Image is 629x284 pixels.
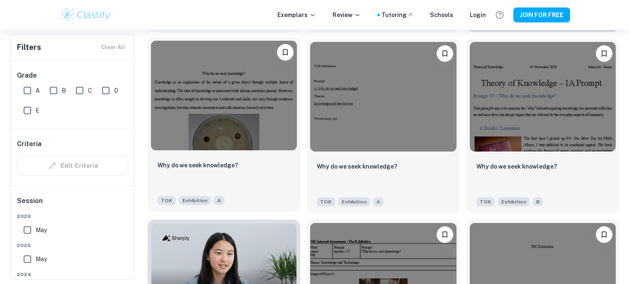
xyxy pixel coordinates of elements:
[17,242,128,249] span: 2025
[114,86,118,95] span: D
[36,86,40,95] span: A
[36,106,39,115] span: E
[373,197,384,206] span: A
[17,213,128,220] span: 2026
[277,10,316,20] p: Exemplars
[148,39,300,213] a: Please log in to bookmark exemplarsWhy do we seek knowledge?TOKExhibitionA
[466,39,619,213] a: Please log in to bookmark exemplarsWhy do we seek knowledge?TOKExhibitionB
[36,225,47,235] span: May
[310,42,456,152] img: TOK Exhibition example thumbnail: Why do we seek knowledge?
[214,196,224,205] span: A
[333,10,361,20] p: Review
[17,42,41,53] h6: Filters
[151,41,297,150] img: TOK Exhibition example thumbnail: Why do we seek knowledge?
[470,10,486,20] a: Login
[317,197,335,206] span: TOK
[179,196,211,205] span: Exhibition
[381,10,413,20] a: Tutoring
[430,10,453,20] a: Schools
[17,271,128,278] span: 2024
[59,7,112,23] img: Clastify logo
[36,255,47,264] span: May
[498,197,529,206] span: Exhibition
[277,44,294,61] button: Please log in to bookmark exemplars
[17,196,128,213] h6: Session
[17,156,128,176] div: Criteria filters are unavailable when searching by topic
[437,45,453,62] button: Please log in to bookmark exemplars
[17,139,41,149] h6: Criteria
[158,196,176,205] span: TOK
[437,226,453,243] button: Please log in to bookmark exemplars
[493,8,507,22] button: Help and Feedback
[338,197,370,206] span: Exhibition
[513,7,570,22] button: JOIN FOR FREE
[476,197,495,206] span: TOK
[62,86,66,95] span: B
[158,161,238,170] p: Why do we seek knowledge?
[476,162,557,171] p: Why do we seek knowledge?
[317,162,397,171] p: Why do we seek knowledge?
[470,42,616,152] img: TOK Exhibition example thumbnail: Why do we seek knowledge?
[307,39,459,213] a: Please log in to bookmark exemplarsWhy do we seek knowledge?TOKExhibitionA
[17,71,128,81] h6: Grade
[596,45,612,62] button: Please log in to bookmark exemplars
[88,86,92,95] span: C
[533,197,543,206] span: B
[596,226,612,243] button: Please log in to bookmark exemplars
